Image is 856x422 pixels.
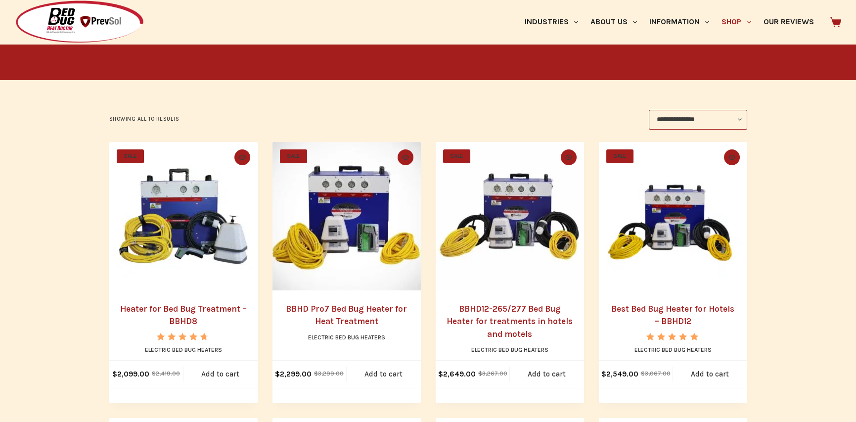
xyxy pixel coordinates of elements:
a: Heater for Bed Bug Treatment - BBHD8 [109,142,258,290]
div: Rated 5.00 out of 5 [646,333,699,340]
span: Rated out of 5 [646,333,699,363]
span: SALE [606,149,633,163]
span: Rated out of 5 [157,333,206,363]
span: $ [275,370,280,378]
span: SALE [117,149,144,163]
button: Quick view toggle [398,149,413,165]
a: Electric Bed Bug Heaters [634,346,712,353]
span: SALE [443,149,470,163]
button: Open LiveChat chat widget [8,4,38,34]
a: BBHD Pro7 Bed Bug Heater for Heat Treatment [272,142,421,290]
select: Shop order [649,110,747,130]
p: Showing all 10 results [109,115,180,124]
a: Add to cart: “Heater for Bed Bug Treatment - BBHD8” [183,361,258,388]
div: Rated 4.67 out of 5 [157,333,210,340]
bdi: 3,267.00 [478,370,507,377]
span: $ [112,370,117,378]
bdi: 2,099.00 [112,370,149,378]
a: BBHD Pro7 Bed Bug Heater for Heat Treatment [286,304,407,327]
button: Quick view toggle [724,149,740,165]
a: Electric Bed Bug Heaters [471,346,548,353]
bdi: 3,067.00 [641,370,671,377]
a: Add to cart: “BBHD Pro7 Bed Bug Heater for Heat Treatment” [347,361,421,388]
a: BBHD12-265/277 Bed Bug Heater for treatments in hotels and motels [447,304,573,339]
span: $ [641,370,645,377]
bdi: 3,299.00 [314,370,344,377]
button: Quick view toggle [234,149,250,165]
a: Best Bed Bug Heater for Hotels – BBHD12 [611,304,734,327]
span: SALE [280,149,307,163]
span: $ [152,370,156,377]
bdi: 2,649.00 [438,370,476,378]
bdi: 2,549.00 [601,370,638,378]
bdi: 2,299.00 [275,370,312,378]
a: Electric Bed Bug Heaters [308,334,385,341]
a: BBHD12-265/277 Bed Bug Heater for treatments in hotels and motels [436,142,584,290]
bdi: 2,419.00 [152,370,180,377]
a: Heater for Bed Bug Treatment – BBHD8 [120,304,247,327]
span: $ [438,370,443,378]
span: $ [314,370,318,377]
a: Add to cart: “BBHD12-265/277 Bed Bug Heater for treatments in hotels and motels” [510,361,584,388]
button: Quick view toggle [561,149,577,165]
span: $ [601,370,606,378]
a: Electric Bed Bug Heaters [145,346,222,353]
span: $ [478,370,482,377]
a: Best Bed Bug Heater for Hotels - BBHD12 [599,142,747,290]
a: Add to cart: “Best Bed Bug Heater for Hotels - BBHD12” [673,361,747,388]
